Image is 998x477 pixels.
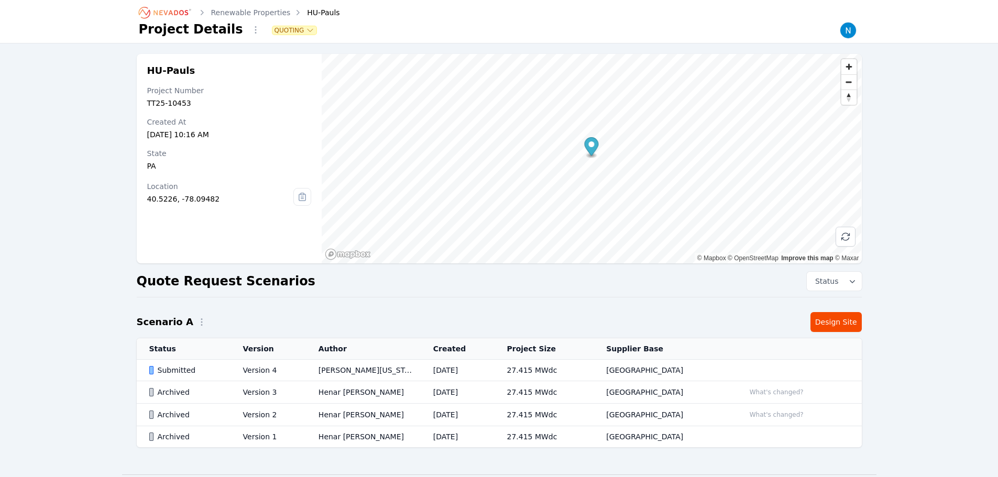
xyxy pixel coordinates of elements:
img: Nick Rompala [840,22,857,39]
td: [GEOGRAPHIC_DATA] [594,404,732,426]
button: What's changed? [745,409,808,420]
a: OpenStreetMap [728,254,778,262]
div: Archived [149,431,225,442]
td: Henar [PERSON_NAME] [306,381,421,404]
a: Design Site [810,312,862,332]
div: Archived [149,387,225,397]
td: [DATE] [421,360,495,381]
button: Zoom out [841,74,857,90]
td: Henar [PERSON_NAME] [306,426,421,448]
td: 27.415 MWdc [494,360,594,381]
td: Version 1 [231,426,306,448]
tr: SubmittedVersion 4[PERSON_NAME][US_STATE][DATE]27.415 MWdc[GEOGRAPHIC_DATA] [137,360,862,381]
td: [GEOGRAPHIC_DATA] [594,360,732,381]
td: [GEOGRAPHIC_DATA] [594,381,732,404]
div: Created At [147,117,312,127]
div: Project Number [147,85,312,96]
button: Zoom in [841,59,857,74]
td: Henar [PERSON_NAME] [306,404,421,426]
div: 40.5226, -78.09482 [147,194,294,204]
a: Improve this map [781,254,833,262]
h2: Scenario A [137,315,193,329]
div: Archived [149,409,225,420]
th: Version [231,338,306,360]
a: Renewable Properties [211,7,291,18]
td: [DATE] [421,381,495,404]
th: Status [137,338,231,360]
td: [PERSON_NAME][US_STATE] [306,360,421,381]
div: State [147,148,312,159]
td: Version 4 [231,360,306,381]
button: Reset bearing to north [841,90,857,105]
tr: ArchivedVersion 1Henar [PERSON_NAME][DATE]27.415 MWdc[GEOGRAPHIC_DATA] [137,426,862,448]
div: Location [147,181,294,192]
td: 27.415 MWdc [494,381,594,404]
span: Status [811,276,839,286]
a: Mapbox homepage [325,248,371,260]
button: Quoting [272,26,317,35]
td: [GEOGRAPHIC_DATA] [594,426,732,448]
button: What's changed? [745,386,808,398]
span: Zoom out [841,75,857,90]
h1: Project Details [139,21,243,38]
nav: Breadcrumb [139,4,340,21]
div: Submitted [149,365,225,375]
th: Author [306,338,421,360]
th: Created [421,338,495,360]
h2: HU-Pauls [147,64,312,77]
td: 27.415 MWdc [494,426,594,448]
canvas: Map [322,54,861,263]
td: Version 3 [231,381,306,404]
div: PA [147,161,312,171]
div: TT25-10453 [147,98,312,108]
h2: Quote Request Scenarios [137,273,315,290]
tr: ArchivedVersion 3Henar [PERSON_NAME][DATE]27.415 MWdc[GEOGRAPHIC_DATA]What's changed? [137,381,862,404]
div: HU-Pauls [292,7,339,18]
th: Supplier Base [594,338,732,360]
td: Version 2 [231,404,306,426]
div: Map marker [585,137,599,159]
a: Mapbox [697,254,726,262]
th: Project Size [494,338,594,360]
button: Status [807,272,862,291]
td: 27.415 MWdc [494,404,594,426]
td: [DATE] [421,426,495,448]
a: Maxar [835,254,859,262]
div: [DATE] 10:16 AM [147,129,312,140]
tr: ArchivedVersion 2Henar [PERSON_NAME][DATE]27.415 MWdc[GEOGRAPHIC_DATA]What's changed? [137,404,862,426]
td: [DATE] [421,404,495,426]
